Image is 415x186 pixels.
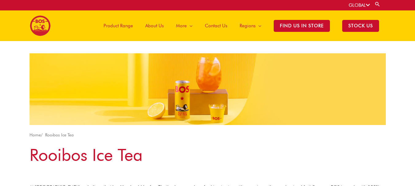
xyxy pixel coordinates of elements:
[374,1,381,7] a: Search button
[240,17,256,35] span: Regions
[93,10,385,41] nav: Site Navigation
[274,20,330,32] span: Find Us in Store
[30,15,51,36] img: BOS logo finals-200px
[139,10,170,41] a: About Us
[199,10,233,41] a: Contact Us
[342,20,379,32] span: STOCK US
[29,131,386,139] nav: Breadcrumb
[170,10,199,41] a: More
[145,17,164,35] span: About Us
[349,2,370,8] a: GLOBAL
[268,10,336,41] a: Find Us in Store
[29,132,41,137] a: Home
[336,10,385,41] a: STOCK US
[29,143,386,167] h1: Rooibos Ice Tea
[233,10,268,41] a: Regions
[104,17,133,35] span: Product Range
[176,17,187,35] span: More
[97,10,139,41] a: Product Range
[205,17,227,35] span: Contact Us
